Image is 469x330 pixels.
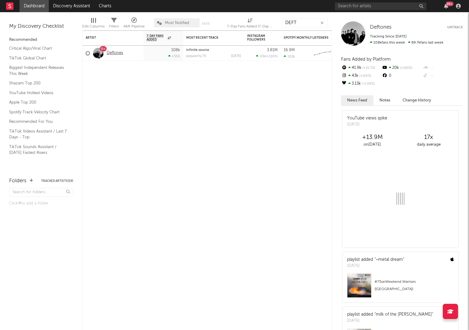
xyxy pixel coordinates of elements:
[256,54,278,58] div: ( )
[123,23,145,30] div: A&R Pipeline
[370,25,392,30] span: Deftones
[341,64,382,72] div: 41.9k
[347,318,433,324] div: [DATE]
[370,41,405,44] span: 108k fans this week
[375,278,454,293] div: # 73 on Weekend Warriors ([GEOGRAPHIC_DATA])
[373,95,396,105] button: Notes
[267,48,278,52] div: 3.81M
[399,66,412,70] span: +100 %
[202,22,210,25] button: Save
[227,23,273,30] div: 7-Day Fans Added (7-Day Fans Added)
[347,122,387,128] div: [DATE]
[282,18,328,27] input: Search...
[165,21,189,25] span: Most Notified
[82,23,105,30] div: Edit Columns
[82,15,105,33] div: Edit Columns
[341,95,373,105] button: News Feed
[9,188,73,197] input: Search for folders...
[9,23,73,30] div: My Discovery Checklist
[9,36,73,44] div: Recommended
[41,179,73,183] button: Tracked Artists(59)
[344,141,400,148] div: on [DATE]
[186,48,209,52] a: infinite source
[347,115,387,122] div: YouTube views spike
[147,34,166,41] span: 7-Day Fans Added
[358,74,371,78] span: +114 %
[375,312,433,317] a: "milk of the [PERSON_NAME]"
[347,311,433,318] div: playlist added
[341,80,382,88] div: 3.13k
[267,55,277,58] span: +114 %
[227,15,273,33] div: 7-Day Fans Added (7-Day Fans Added)
[422,72,463,80] div: --
[186,48,241,52] div: infinite source
[109,15,119,33] div: Filters
[9,109,67,115] a: Spotify Track Velocity Chart
[168,54,180,58] div: +55 %
[9,144,67,156] a: TikTok Sounds Assistant / [DATE] Fastest Risers
[9,128,67,140] a: TikTok Videos Assistant / Last 7 Days - Top
[260,55,266,58] span: 43k
[375,257,404,262] a: "~metal dream"
[382,64,422,72] div: 20k
[347,257,404,263] div: playlist added
[284,55,295,59] div: 552k
[9,99,67,106] a: Apple Top 200
[247,34,268,41] div: Instagram Followers
[361,66,375,70] span: +15.7 %
[231,55,241,58] div: [DATE]
[9,64,67,77] a: Biggest Independent Releases This Week
[107,51,123,56] a: Deftones
[186,36,232,40] div: Most Recent Track
[444,4,448,9] button: 99+
[396,95,437,105] button: Change History
[447,24,463,30] button: Untrack
[311,46,339,61] svg: Chart title
[186,55,206,58] div: popularity: 70
[400,141,457,148] div: daily average
[9,55,67,62] a: TikTok Global Chart
[347,263,404,269] div: [DATE]
[370,35,407,38] span: Tracking Since: [DATE]
[86,36,131,40] div: Artist
[341,57,391,62] span: Fans Added by Platform
[361,82,375,86] span: -5.09 %
[284,48,295,52] div: 16.9M
[9,200,73,207] div: Click to add a folder.
[9,80,67,87] a: Shazam Top 200
[284,36,329,40] div: Spotify Monthly Listeners
[9,45,67,52] a: Critical Algo/Viral Chart
[341,72,382,80] div: 43k
[9,90,67,96] a: YouTube Hottest Videos
[335,2,426,10] input: Search for artists
[422,64,463,72] div: --
[344,134,400,141] div: +13.9M
[9,177,27,185] div: Folders
[446,2,453,6] div: 99 +
[370,24,392,30] a: Deftones
[9,118,67,125] a: Recommended For You
[343,273,458,302] a: #73onWeekend Warriors ([GEOGRAPHIC_DATA])
[382,72,422,80] div: 0
[171,48,180,52] div: 108k
[370,41,443,44] span: 69.7k fans last week
[109,23,119,30] div: Filters
[400,134,457,141] div: 17 x
[123,15,145,33] div: A&R Pipeline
